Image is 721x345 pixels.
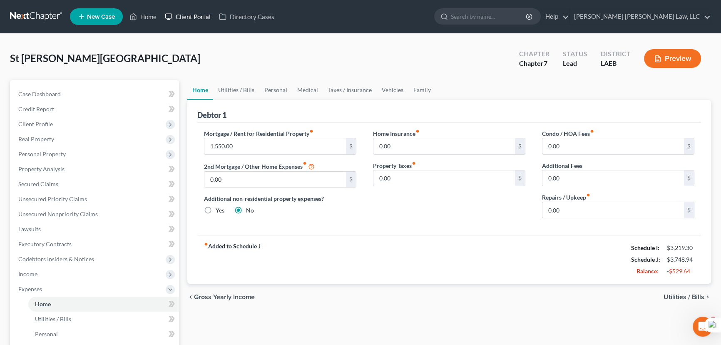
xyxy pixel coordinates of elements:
[346,138,356,154] div: $
[12,192,179,207] a: Unsecured Priority Claims
[35,300,51,307] span: Home
[693,317,713,337] iframe: Intercom live chat
[28,297,179,312] a: Home
[12,237,179,252] a: Executory Contracts
[636,267,659,275] strong: Balance:
[542,138,684,154] input: --
[292,80,323,100] a: Medical
[87,14,115,20] span: New Case
[187,80,213,100] a: Home
[204,129,313,138] label: Mortgage / Rent for Residential Property
[10,52,200,64] span: St [PERSON_NAME][GEOGRAPHIC_DATA]
[204,194,356,203] label: Additional non-residential property expenses?
[684,202,694,218] div: $
[204,161,315,171] label: 2nd Mortgage / Other Home Expenses
[187,294,194,300] i: chevron_left
[18,105,54,112] span: Credit Report
[204,172,346,187] input: --
[667,267,694,275] div: -$529.64
[125,9,161,24] a: Home
[644,49,701,68] button: Preview
[35,315,71,322] span: Utilities / Bills
[246,206,254,215] label: No
[18,180,58,187] span: Secured Claims
[12,162,179,177] a: Property Analysis
[563,49,587,59] div: Status
[515,170,525,186] div: $
[541,9,569,24] a: Help
[373,138,515,154] input: --
[18,255,94,262] span: Codebtors Insiders & Notices
[35,330,58,337] span: Personal
[542,170,684,186] input: --
[684,138,694,154] div: $
[18,135,54,142] span: Real Property
[542,202,684,218] input: --
[204,138,346,154] input: --
[215,9,278,24] a: Directory Cases
[373,170,515,186] input: --
[601,59,631,68] div: LAEB
[28,327,179,342] a: Personal
[303,161,307,165] i: fiber_manual_record
[12,177,179,192] a: Secured Claims
[259,80,292,100] a: Personal
[415,129,420,133] i: fiber_manual_record
[12,222,179,237] a: Lawsuits
[161,9,215,24] a: Client Portal
[204,242,261,277] strong: Added to Schedule J
[194,294,255,300] span: Gross Yearly Income
[18,285,42,292] span: Expenses
[408,80,436,100] a: Family
[631,244,659,251] strong: Schedule I:
[18,270,37,277] span: Income
[544,59,547,67] span: 7
[346,172,356,187] div: $
[373,129,420,138] label: Home Insurance
[377,80,408,100] a: Vehicles
[684,170,694,186] div: $
[631,256,660,263] strong: Schedule J:
[542,193,590,202] label: Repairs / Upkeep
[412,161,416,165] i: fiber_manual_record
[18,120,53,127] span: Client Profile
[204,242,208,246] i: fiber_manual_record
[18,165,65,172] span: Property Analysis
[590,129,594,133] i: fiber_manual_record
[323,80,377,100] a: Taxes / Insurance
[542,161,582,170] label: Additional Fees
[451,9,527,24] input: Search by name...
[12,207,179,222] a: Unsecured Nonpriority Claims
[12,102,179,117] a: Credit Report
[586,193,590,197] i: fiber_manual_record
[373,161,416,170] label: Property Taxes
[667,244,694,252] div: $3,219.30
[18,90,61,97] span: Case Dashboard
[667,255,694,264] div: $3,748.94
[18,150,66,157] span: Personal Property
[18,195,87,202] span: Unsecured Priority Claims
[563,59,587,68] div: Lead
[710,317,716,323] span: 3
[12,87,179,102] a: Case Dashboard
[18,210,98,217] span: Unsecured Nonpriority Claims
[664,294,711,300] button: Utilities / Bills chevron_right
[519,59,549,68] div: Chapter
[28,312,179,327] a: Utilities / Bills
[197,110,226,120] div: Debtor 1
[309,129,313,133] i: fiber_manual_record
[601,49,631,59] div: District
[519,49,549,59] div: Chapter
[18,240,72,247] span: Executory Contracts
[664,294,704,300] span: Utilities / Bills
[515,138,525,154] div: $
[213,80,259,100] a: Utilities / Bills
[570,9,711,24] a: [PERSON_NAME] [PERSON_NAME] Law, LLC
[216,206,224,215] label: Yes
[187,294,255,300] button: chevron_left Gross Yearly Income
[18,225,41,232] span: Lawsuits
[542,129,594,138] label: Condo / HOA Fees
[704,294,711,300] i: chevron_right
